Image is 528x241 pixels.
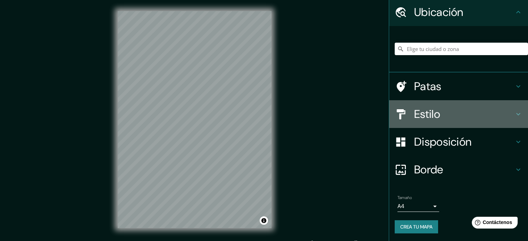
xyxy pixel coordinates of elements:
font: Disposición [414,135,471,149]
font: Borde [414,162,443,177]
font: Patas [414,79,442,94]
font: Estilo [414,107,440,121]
input: Elige tu ciudad o zona [395,43,528,55]
font: Ubicación [414,5,463,19]
div: Disposición [389,128,528,156]
div: Estilo [389,100,528,128]
div: A4 [397,201,439,212]
div: Patas [389,72,528,100]
div: Borde [389,156,528,183]
iframe: Lanzador de widgets de ayuda [466,214,520,233]
button: Crea tu mapa [395,220,438,233]
font: A4 [397,203,404,210]
font: Crea tu mapa [400,224,433,230]
canvas: Mapa [118,11,271,228]
font: Tamaño [397,195,412,200]
button: Activar o desactivar atribución [260,216,268,225]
